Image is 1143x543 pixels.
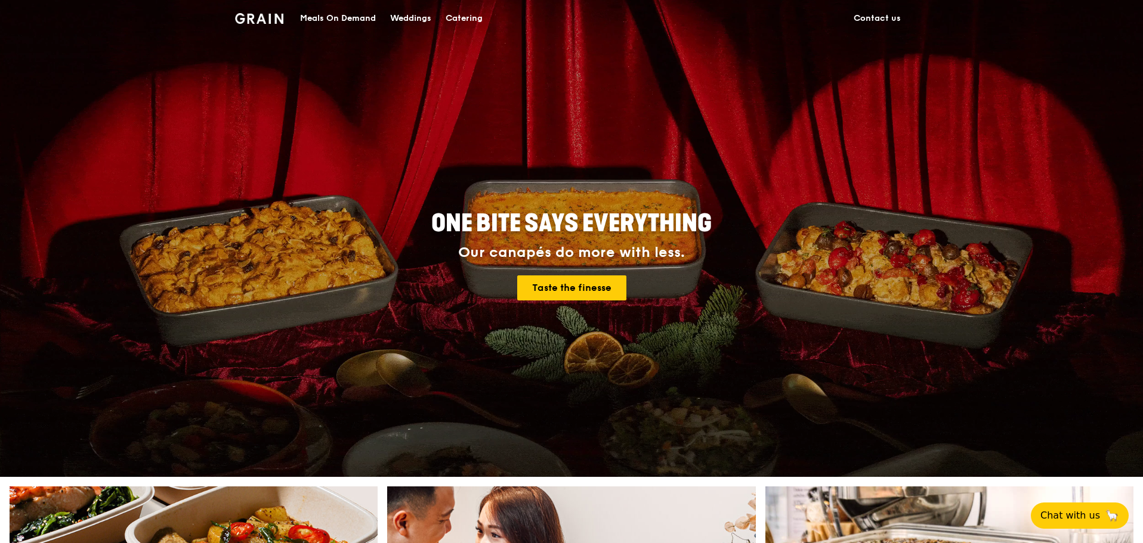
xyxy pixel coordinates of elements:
[431,209,712,238] span: ONE BITE SAYS EVERYTHING
[357,244,786,261] div: Our canapés do more with less.
[383,1,438,36] a: Weddings
[847,1,908,36] a: Contact us
[1040,508,1100,523] span: Chat with us
[390,1,431,36] div: Weddings
[300,1,376,36] div: Meals On Demand
[446,1,483,36] div: Catering
[1105,508,1119,523] span: 🦙
[438,1,490,36] a: Catering
[235,13,283,24] img: Grain
[1031,502,1129,529] button: Chat with us🦙
[517,275,626,300] a: Taste the finesse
